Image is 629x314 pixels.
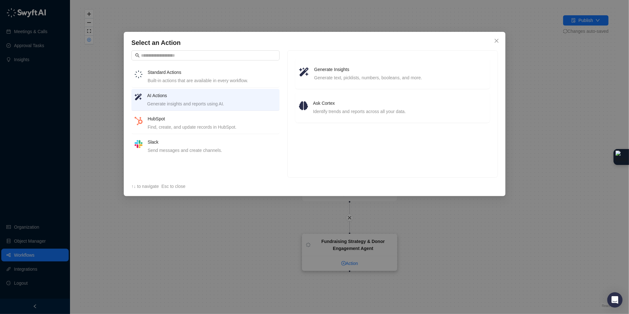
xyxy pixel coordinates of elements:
span: Esc to close [161,184,185,189]
img: slack-Cn3INd-T.png [135,140,143,148]
div: Built-in actions that are available in every workflow. [148,77,276,84]
span: search [135,53,140,58]
h4: AI Actions [147,92,276,99]
div: Send messages and create channels. [148,147,276,154]
div: Find, create, and update records in HubSpot. [148,124,276,131]
div: Open Intercom Messenger [607,292,623,308]
h4: Slack [148,139,276,146]
h4: Ask Cortex [313,100,486,107]
button: Close [492,36,502,46]
h4: Standard Actions [148,69,276,76]
div: Identify trends and reports across all your data. [313,108,486,115]
h4: Generate Insights [314,66,486,73]
img: hubspot-DkpyWjJb.png [135,117,143,125]
h4: HubSpot [148,115,276,122]
span: ↑↓ to navigate [131,184,159,189]
div: Generate text, picklists, numbers, booleans, and more. [314,74,486,81]
img: Extension Icon [616,151,627,163]
div: Generate insights and reports using AI. [147,100,276,107]
span: close [494,38,499,43]
img: logo-small-inverted-DW8HDUn_.png [135,70,143,78]
h4: Select an Action [131,38,498,47]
